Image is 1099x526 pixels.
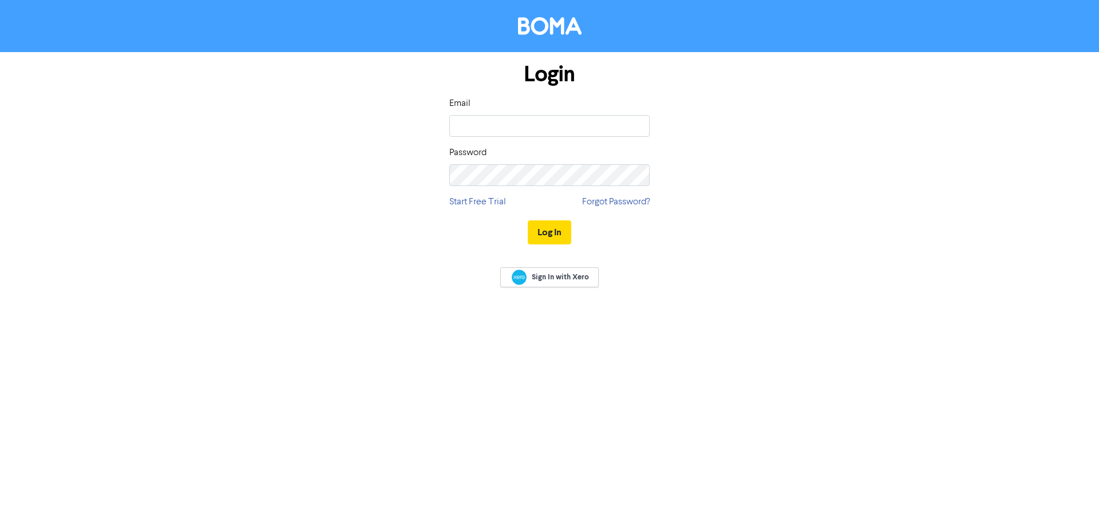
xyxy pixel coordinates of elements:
[532,272,589,282] span: Sign In with Xero
[449,146,487,160] label: Password
[512,270,527,285] img: Xero logo
[449,195,506,209] a: Start Free Trial
[582,195,650,209] a: Forgot Password?
[528,220,571,244] button: Log In
[449,61,650,88] h1: Login
[449,97,471,110] label: Email
[1042,471,1099,526] iframe: Chat Widget
[500,267,599,287] a: Sign In with Xero
[518,17,582,35] img: BOMA Logo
